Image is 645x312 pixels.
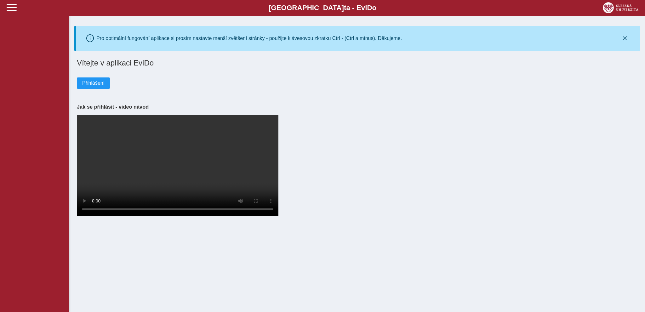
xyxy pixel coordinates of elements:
[77,115,278,216] video: Your browser does not support the video tag.
[344,4,346,12] span: t
[77,77,110,89] button: Přihlášení
[77,59,637,67] h1: Vítejte v aplikaci EviDo
[603,2,638,13] img: logo_web_su.png
[82,80,105,86] span: Přihlášení
[96,36,402,41] div: Pro optimální fungování aplikace si prosím nastavte menší zvětšení stránky - použijte klávesovou ...
[19,4,626,12] b: [GEOGRAPHIC_DATA] a - Evi
[372,4,377,12] span: o
[77,104,637,110] h3: Jak se přihlásit - video návod
[367,4,372,12] span: D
